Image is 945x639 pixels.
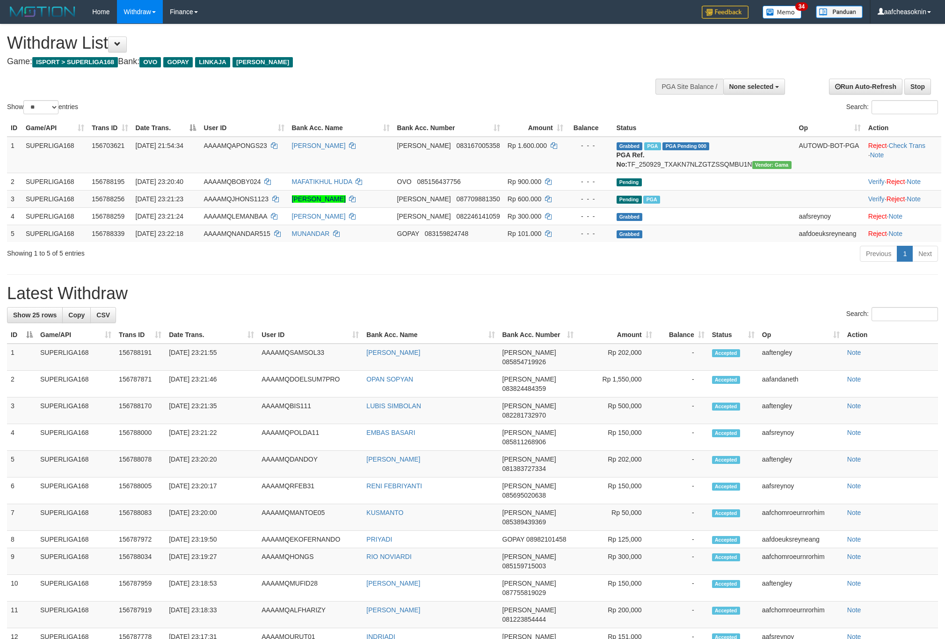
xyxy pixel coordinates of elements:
[68,311,85,319] span: Copy
[571,177,609,186] div: - - -
[702,6,749,19] img: Feedback.jpg
[577,575,656,602] td: Rp 150,000
[7,207,22,225] td: 4
[613,137,795,173] td: TF_250929_TXAKN7NLZGTZSSQMBU1N
[7,57,621,66] h4: Game: Bank:
[502,411,546,419] span: Copy 082281732970 to clipboard
[502,562,546,570] span: Copy 085159715003 to clipboard
[502,553,556,560] span: [PERSON_NAME]
[656,548,708,575] td: -
[502,465,546,472] span: Copy 081383727334 to clipboard
[577,424,656,451] td: Rp 150,000
[847,606,861,614] a: Note
[366,553,411,560] a: RIO NOVIARDI
[656,371,708,397] td: -
[22,173,88,190] td: SUPERLIGA168
[577,477,656,504] td: Rp 150,000
[366,580,420,587] a: [PERSON_NAME]
[115,451,165,477] td: 156788078
[115,575,165,602] td: 156787959
[96,311,110,319] span: CSV
[165,451,258,477] td: [DATE] 23:20:20
[502,402,556,410] span: [PERSON_NAME]
[897,246,913,262] a: 1
[456,195,500,203] span: Copy 087709881350 to clipboard
[7,424,36,451] td: 4
[847,375,861,383] a: Note
[795,137,865,173] td: AUTOWD-BOT-PGA
[712,509,740,517] span: Accepted
[865,190,941,207] td: · ·
[136,213,183,220] span: [DATE] 23:21:24
[165,397,258,424] td: [DATE] 23:21:35
[258,575,363,602] td: AAAAMQMUFID28
[165,424,258,451] td: [DATE] 23:21:22
[425,230,468,237] span: Copy 083159824748 to clipboard
[397,195,451,203] span: [PERSON_NAME]
[456,213,500,220] span: Copy 082246141059 to clipboard
[847,482,861,490] a: Note
[366,606,420,614] a: [PERSON_NAME]
[7,119,22,137] th: ID
[907,195,921,203] a: Note
[258,477,363,504] td: AAAAMQRFEB31
[204,230,270,237] span: AAAAMQNANDAR515
[204,178,261,185] span: AAAAMQBOBY024
[366,349,420,356] a: [PERSON_NAME]
[7,137,22,173] td: 1
[617,196,642,204] span: Pending
[292,142,346,149] a: [PERSON_NAME]
[868,213,887,220] a: Reject
[7,344,36,371] td: 1
[502,616,546,623] span: Copy 081223854444 to clipboard
[865,173,941,190] td: · ·
[847,429,861,436] a: Note
[7,225,22,242] td: 5
[758,371,843,397] td: aafandaneth
[758,397,843,424] td: aaftengley
[617,142,643,150] span: Grabbed
[7,284,938,303] h1: Latest Withdraw
[92,195,124,203] span: 156788256
[571,194,609,204] div: - - -
[92,213,124,220] span: 156788259
[363,326,498,344] th: Bank Acc. Name: activate to sort column ascending
[758,531,843,548] td: aafdoeuksreyneang
[655,79,723,95] div: PGA Site Balance /
[7,5,78,19] img: MOTION_logo.png
[571,141,609,150] div: - - -
[22,190,88,207] td: SUPERLIGA168
[571,229,609,238] div: - - -
[656,451,708,477] td: -
[577,397,656,424] td: Rp 500,000
[136,195,183,203] span: [DATE] 23:21:23
[62,307,91,323] a: Copy
[847,536,861,543] a: Note
[115,424,165,451] td: 156788000
[258,504,363,531] td: AAAAMQMANTOE05
[115,397,165,424] td: 156788170
[502,349,556,356] span: [PERSON_NAME]
[204,142,267,149] span: AAAAMQAPONGS23
[288,119,393,137] th: Bank Acc. Name: activate to sort column ascending
[258,548,363,575] td: AAAAMQHONGS
[613,119,795,137] th: Status
[912,246,938,262] a: Next
[7,504,36,531] td: 7
[258,602,363,628] td: AAAAMQALFHARIZY
[846,307,938,321] label: Search:
[887,195,905,203] a: Reject
[204,195,269,203] span: AAAAMQJHONS1123
[795,2,808,11] span: 34
[7,34,621,52] h1: Withdraw List
[795,119,865,137] th: Op: activate to sort column ascending
[758,451,843,477] td: aaftengley
[7,326,36,344] th: ID: activate to sort column descending
[23,100,58,114] select: Showentries
[656,531,708,548] td: -
[870,151,884,159] a: Note
[888,142,925,149] a: Check Trans
[258,326,363,344] th: User ID: activate to sort column ascending
[865,207,941,225] td: ·
[366,482,422,490] a: RENI FEBRIYANTI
